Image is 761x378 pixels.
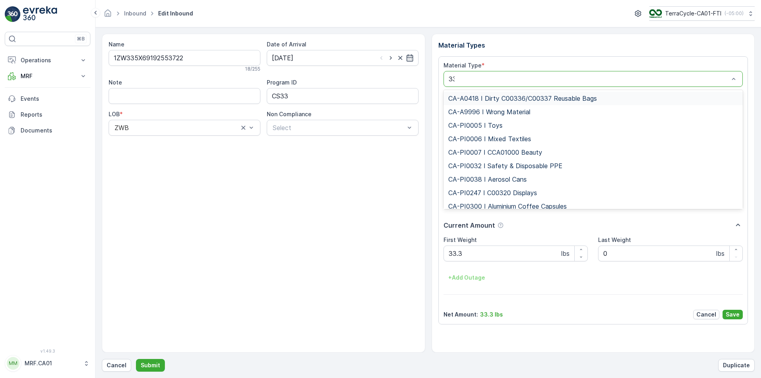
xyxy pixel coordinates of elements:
span: Edit Inbound [157,10,195,17]
button: TerraCycle-CA01-FTI(-05:00) [649,6,755,21]
p: 33.3 lbs [480,311,503,319]
p: MRF [21,72,75,80]
label: Material Type [444,62,482,69]
p: + Add Outage [448,274,485,282]
button: Duplicate [718,359,755,372]
img: logo [5,6,21,22]
label: Program ID [267,79,297,86]
a: Reports [5,107,90,123]
p: lbs [716,249,725,258]
span: CA-PI0247 I C00320 Displays [448,189,537,196]
button: MRF [5,68,90,84]
label: Name [109,41,124,48]
p: TerraCycle-CA01-FTI [665,10,721,17]
span: CA-PI0006 I Mixed Textiles [448,135,531,142]
button: Cancel [693,310,719,319]
span: CA-PI0007 I CCA01000 Beauty [448,149,542,156]
button: MMMRF.CA01 [5,355,90,372]
input: dd/mm/yyyy [267,50,419,66]
p: Select [273,123,405,132]
button: +Add Outage [444,271,490,284]
label: Note [109,79,122,86]
img: TC_BVHiTW6.png [649,9,662,18]
button: Save [723,310,743,319]
a: Documents [5,123,90,138]
p: Documents [21,127,87,134]
p: ( -05:00 ) [725,10,744,17]
a: Events [5,91,90,107]
label: Non Compliance [267,111,312,117]
button: Operations [5,52,90,68]
p: Material Types [438,40,748,50]
p: 18 / 255 [245,66,260,72]
span: CA-PI0038 I Aerosol Cans [448,176,527,183]
span: v 1.49.3 [5,349,90,353]
p: Submit [141,361,160,369]
p: lbs [561,249,570,258]
img: logo_light-DOdMpM7g.png [23,6,57,22]
p: ⌘B [77,36,85,42]
a: Inbound [124,10,146,17]
div: MM [7,357,19,370]
p: Net Amount : [444,311,478,319]
span: CA-A9996 I Wrong Material [448,108,530,115]
label: LOB [109,111,120,117]
p: Events [21,95,87,103]
p: Duplicate [723,361,750,369]
button: Cancel [102,359,131,372]
p: Cancel [696,311,716,319]
span: CA-PI0032 I Safety & Disposable PPE [448,162,562,169]
p: Reports [21,111,87,119]
div: Help Tooltip Icon [497,222,504,228]
label: Last Weight [598,236,631,243]
a: Homepage [103,12,112,19]
label: First Weight [444,236,477,243]
span: CA-PI0300 I Aluminium Coffee Capsules [448,203,567,210]
span: CA-A0418 I Dirty C00336/C00337 Reusable Bags [448,95,597,102]
label: Date of Arrival [267,41,306,48]
p: Cancel [107,361,126,369]
p: MRF.CA01 [25,359,79,367]
p: Save [726,311,740,319]
button: Submit [136,359,165,372]
span: CA-PI0005 I Toys [448,122,503,129]
p: Operations [21,56,75,64]
p: Current Amount [444,221,495,230]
